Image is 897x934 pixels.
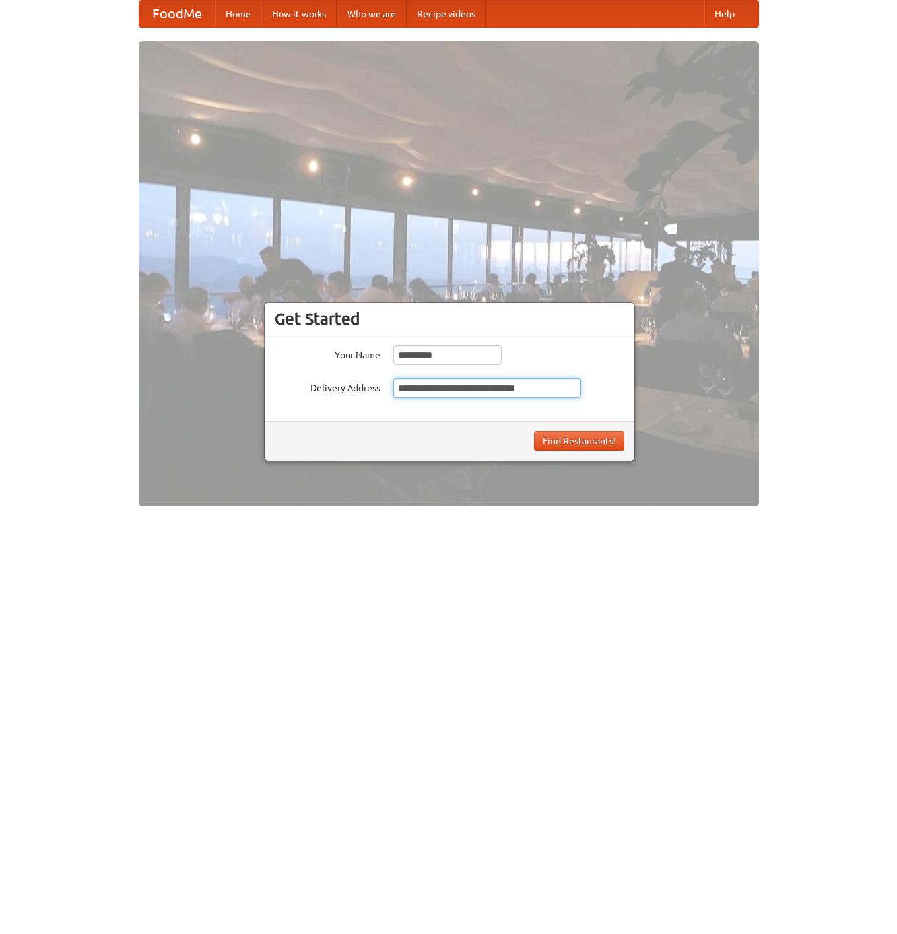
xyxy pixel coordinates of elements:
label: Your Name [275,345,380,362]
a: Recipe videos [407,1,486,27]
a: Who we are [337,1,407,27]
label: Delivery Address [275,378,380,395]
h3: Get Started [275,309,624,329]
a: Help [704,1,745,27]
a: FoodMe [139,1,215,27]
a: How it works [261,1,337,27]
button: Find Restaurants! [534,431,624,451]
a: Home [215,1,261,27]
